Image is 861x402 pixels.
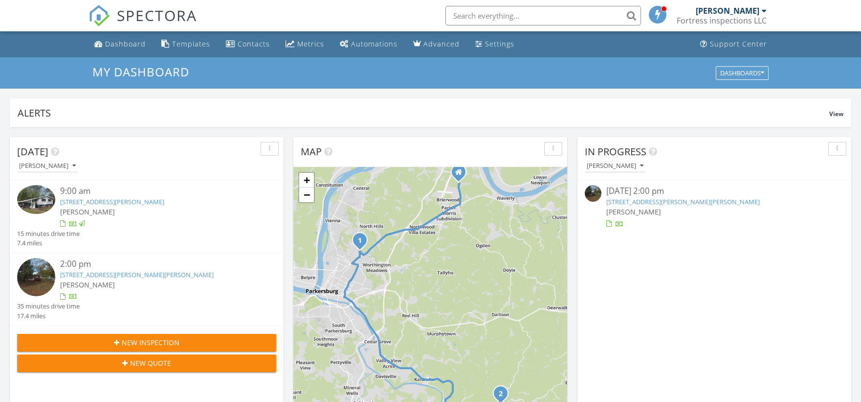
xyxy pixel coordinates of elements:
[606,207,661,216] span: [PERSON_NAME]
[358,237,362,244] i: 1
[351,39,397,48] div: Automations
[297,39,324,48] div: Metrics
[17,185,55,214] img: 9540185%2Freports%2Fc815a350-d12d-4d7b-a244-399e7c6d4c93%2Fcover_photos%2FvET9idlvQLmXl0IouZjC%2F...
[828,369,851,392] iframe: Intercom live chat
[585,185,601,202] img: streetview
[17,160,78,173] button: [PERSON_NAME]
[222,35,274,53] a: Contacts
[17,258,276,321] a: 2:00 pm [STREET_ADDRESS][PERSON_NAME][PERSON_NAME] [PERSON_NAME] 35 minutes drive time 17.4 miles
[677,16,767,25] div: Fortress inspections LLC
[17,302,80,311] div: 35 minutes drive time
[60,270,214,279] a: [STREET_ADDRESS][PERSON_NAME][PERSON_NAME]
[696,6,759,16] div: [PERSON_NAME]
[710,39,767,48] div: Support Center
[423,39,460,48] div: Advanced
[60,185,255,197] div: 9:00 am
[459,172,464,178] div: 77 Beckwith Ave, Williamstown WV 26187
[360,240,366,246] div: 1121 Old Rosemar Rd, Parkersburg, WV 26104
[90,35,150,53] a: Dashboard
[172,39,210,48] div: Templates
[301,145,322,158] span: Map
[299,173,314,188] a: Zoom in
[130,358,171,368] span: New Quote
[501,393,507,399] div: 3917 Walker Rd, Walker, WV 26180
[122,337,179,348] span: New Inspection
[606,197,760,206] a: [STREET_ADDRESS][PERSON_NAME][PERSON_NAME]
[92,64,189,80] span: My Dashboard
[60,258,255,270] div: 2:00 pm
[409,35,464,53] a: Advanced
[17,334,276,352] button: New Inspection
[336,35,401,53] a: Automations (Basic)
[19,163,76,169] div: [PERSON_NAME]
[282,35,328,53] a: Metrics
[17,311,80,321] div: 17.4 miles
[238,39,270,48] div: Contacts
[88,5,110,26] img: The Best Home Inspection Software - Spectora
[17,185,276,248] a: 9:00 am [STREET_ADDRESS][PERSON_NAME] [PERSON_NAME] 15 minutes drive time 7.4 miles
[88,13,197,34] a: SPECTORA
[17,238,80,248] div: 7.4 miles
[471,35,518,53] a: Settings
[17,145,48,158] span: [DATE]
[117,5,197,25] span: SPECTORA
[60,280,115,289] span: [PERSON_NAME]
[60,197,164,206] a: [STREET_ADDRESS][PERSON_NAME]
[720,70,764,76] div: Dashboards
[445,6,641,25] input: Search everything...
[585,185,844,229] a: [DATE] 2:00 pm [STREET_ADDRESS][PERSON_NAME][PERSON_NAME] [PERSON_NAME]
[829,110,843,118] span: View
[499,391,503,398] i: 2
[587,163,643,169] div: [PERSON_NAME]
[299,188,314,202] a: Zoom out
[606,185,822,197] div: [DATE] 2:00 pm
[716,66,769,80] button: Dashboards
[485,39,514,48] div: Settings
[585,145,646,158] span: In Progress
[17,229,80,238] div: 15 minutes drive time
[18,106,829,119] div: Alerts
[157,35,214,53] a: Templates
[585,160,645,173] button: [PERSON_NAME]
[105,39,146,48] div: Dashboard
[696,35,771,53] a: Support Center
[60,207,115,216] span: [PERSON_NAME]
[17,258,55,296] img: streetview
[17,355,276,372] button: New Quote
